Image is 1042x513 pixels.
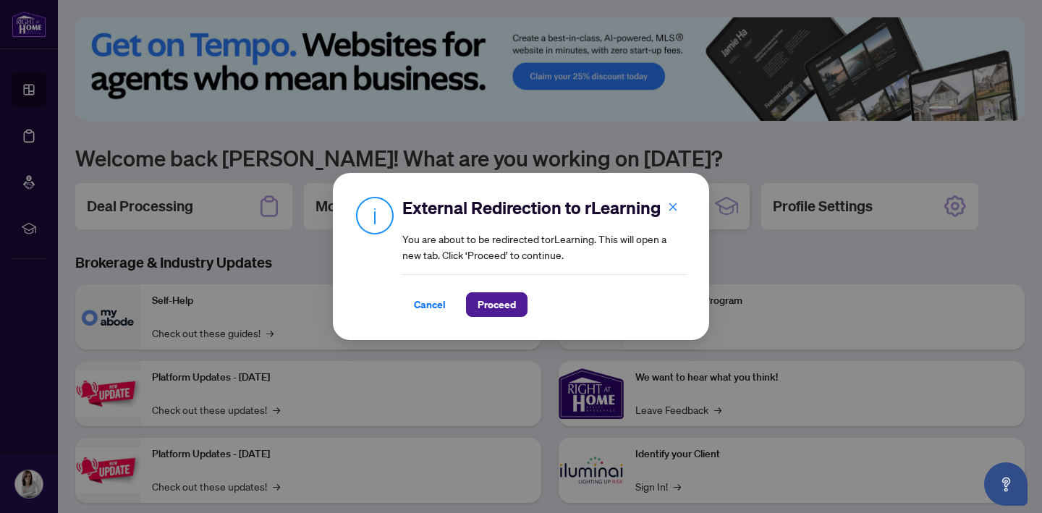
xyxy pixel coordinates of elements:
button: Open asap [984,462,1028,506]
button: Cancel [402,292,457,317]
span: Cancel [414,293,446,316]
button: Proceed [466,292,528,317]
img: Info Icon [356,196,394,234]
div: You are about to be redirected to rLearning . This will open a new tab. Click ‘Proceed’ to continue. [402,196,686,317]
h2: External Redirection to rLearning [402,196,686,219]
span: close [668,202,678,212]
span: Proceed [478,293,516,316]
